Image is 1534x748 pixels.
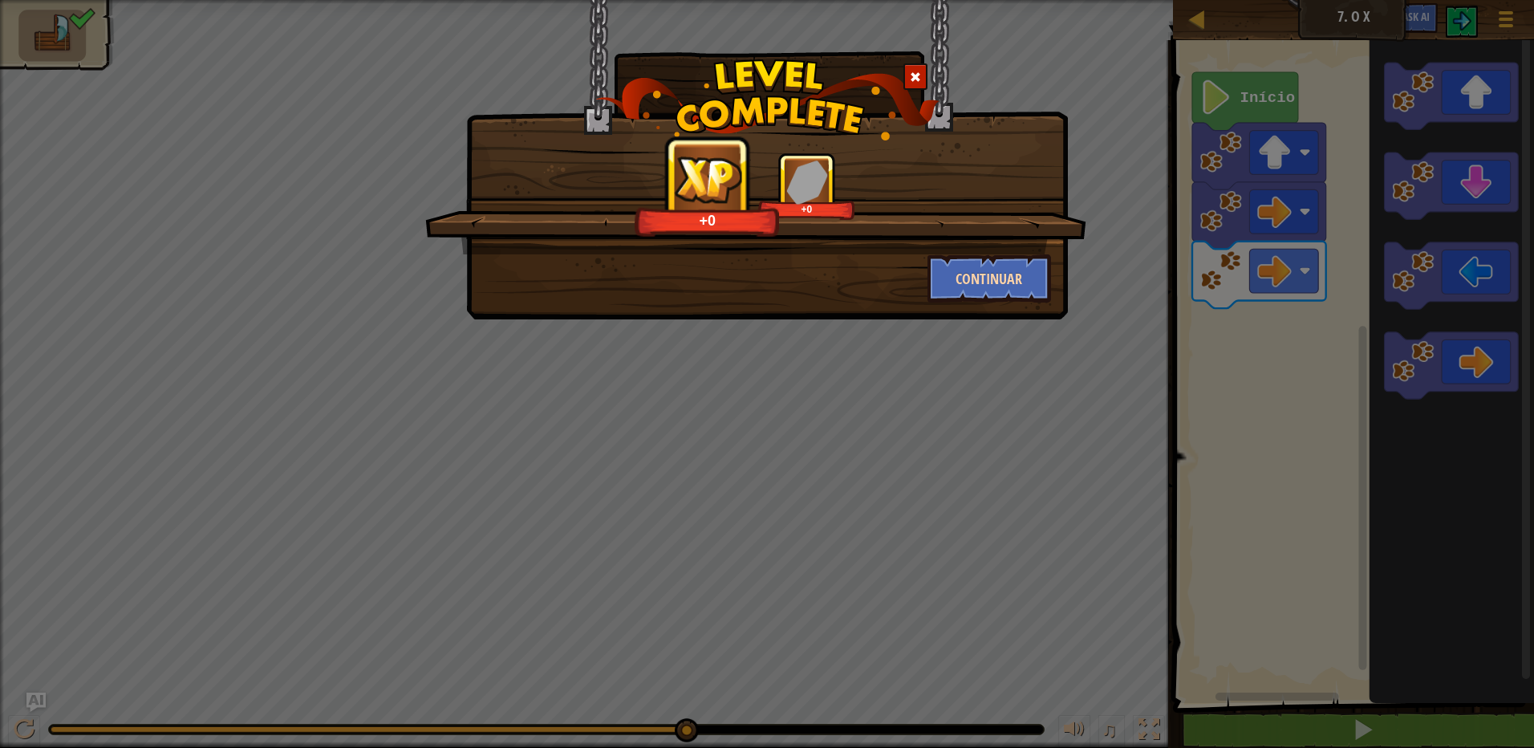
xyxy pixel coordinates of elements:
img: reward_icon_xp.png [670,152,746,206]
img: level_complete.png [595,59,939,140]
img: reward_icon_gems.png [786,160,828,204]
div: +0 [639,211,776,230]
div: +0 [761,203,852,215]
button: Continuar [927,254,1052,303]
